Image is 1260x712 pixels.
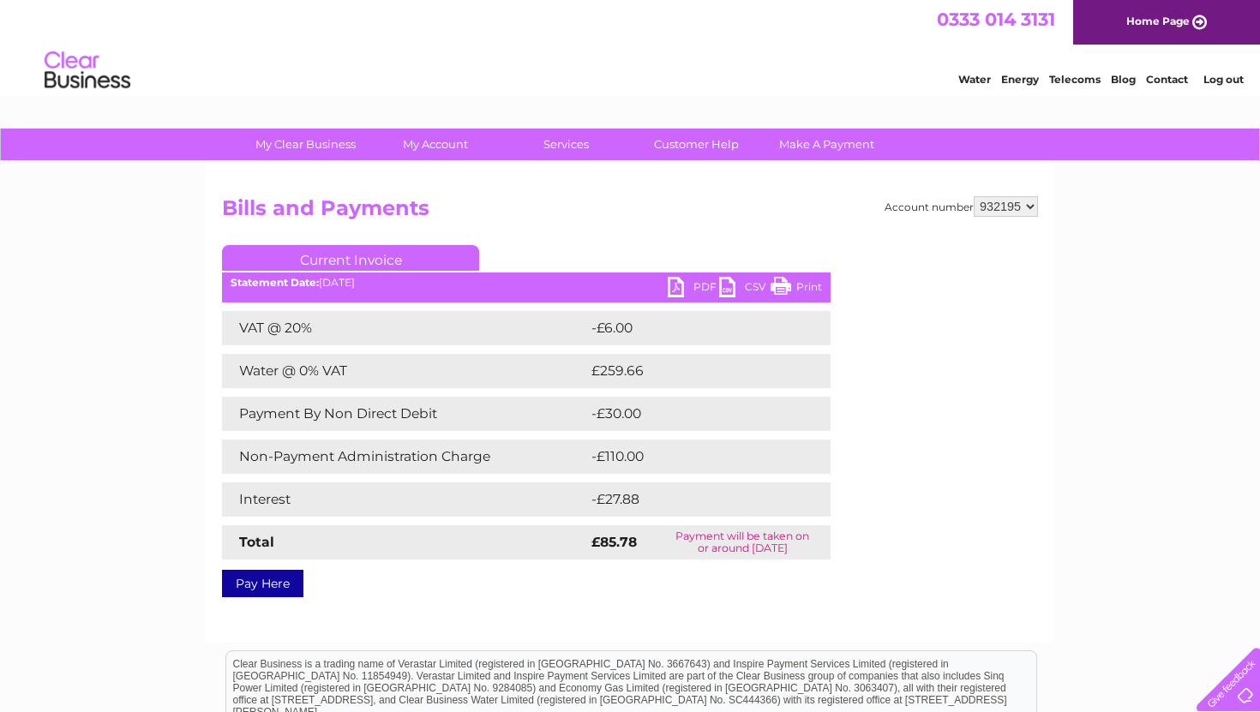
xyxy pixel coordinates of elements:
[222,311,587,345] td: VAT @ 20%
[885,196,1038,217] div: Account number
[587,482,799,517] td: -£27.88
[495,129,637,160] a: Services
[222,570,303,597] a: Pay Here
[222,482,587,517] td: Interest
[587,397,800,431] td: -£30.00
[222,245,479,271] a: Current Invoice
[654,525,831,559] td: Payment will be taken on or around [DATE]
[1146,73,1188,86] a: Contact
[587,354,801,388] td: £259.66
[1001,73,1039,86] a: Energy
[668,277,719,302] a: PDF
[44,45,131,97] img: logo.png
[1049,73,1101,86] a: Telecoms
[937,9,1055,30] a: 0333 014 3131
[222,196,1038,229] h2: Bills and Payments
[719,277,771,302] a: CSV
[222,440,587,474] td: Non-Payment Administration Charge
[222,277,831,289] div: [DATE]
[231,276,319,289] b: Statement Date:
[587,440,801,474] td: -£110.00
[235,129,376,160] a: My Clear Business
[587,311,795,345] td: -£6.00
[771,277,822,302] a: Print
[222,354,587,388] td: Water @ 0% VAT
[756,129,897,160] a: Make A Payment
[591,534,637,550] strong: £85.78
[226,9,1036,83] div: Clear Business is a trading name of Verastar Limited (registered in [GEOGRAPHIC_DATA] No. 3667643...
[239,534,274,550] strong: Total
[222,397,587,431] td: Payment By Non Direct Debit
[958,73,991,86] a: Water
[1111,73,1136,86] a: Blog
[1203,73,1244,86] a: Log out
[626,129,767,160] a: Customer Help
[365,129,507,160] a: My Account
